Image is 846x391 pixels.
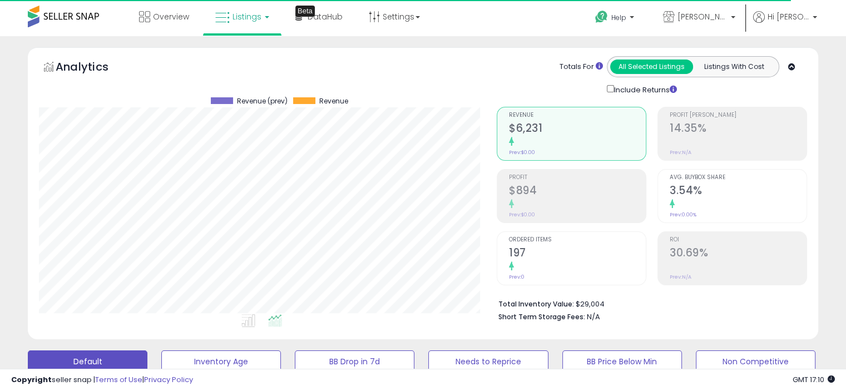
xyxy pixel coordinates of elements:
[509,237,646,243] span: Ordered Items
[509,274,525,280] small: Prev: 0
[793,374,835,385] span: 2025-08-13 17:10 GMT
[295,350,414,373] button: BB Drop in 7d
[692,60,775,74] button: Listings With Cost
[670,122,807,137] h2: 14.35%
[295,6,315,17] div: Tooltip anchor
[562,350,682,373] button: BB Price Below Min
[670,112,807,118] span: Profit [PERSON_NAME]
[428,350,548,373] button: Needs to Reprice
[498,296,799,310] li: $29,004
[560,62,603,72] div: Totals For
[670,149,691,156] small: Prev: N/A
[768,11,809,22] span: Hi [PERSON_NAME]
[232,11,261,22] span: Listings
[670,175,807,181] span: Avg. Buybox Share
[11,374,52,385] strong: Copyright
[595,10,608,24] i: Get Help
[587,311,600,322] span: N/A
[509,175,646,181] span: Profit
[11,375,193,385] div: seller snap | |
[670,274,691,280] small: Prev: N/A
[670,237,807,243] span: ROI
[319,97,348,105] span: Revenue
[509,184,646,199] h2: $894
[670,211,696,218] small: Prev: 0.00%
[509,246,646,261] h2: 197
[509,211,535,218] small: Prev: $0.00
[498,299,574,309] b: Total Inventory Value:
[586,2,645,36] a: Help
[753,11,817,36] a: Hi [PERSON_NAME]
[509,149,535,156] small: Prev: $0.00
[308,11,343,22] span: DataHub
[670,184,807,199] h2: 3.54%
[237,97,288,105] span: Revenue (prev)
[144,374,193,385] a: Privacy Policy
[56,59,130,77] h5: Analytics
[161,350,281,373] button: Inventory Age
[670,246,807,261] h2: 30.69%
[509,122,646,137] h2: $6,231
[153,11,189,22] span: Overview
[509,112,646,118] span: Revenue
[677,11,728,22] span: [PERSON_NAME] store
[498,312,585,321] b: Short Term Storage Fees:
[28,350,147,373] button: Default
[95,374,142,385] a: Terms of Use
[696,350,815,373] button: Non Competitive
[611,13,626,22] span: Help
[598,83,690,96] div: Include Returns
[610,60,693,74] button: All Selected Listings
